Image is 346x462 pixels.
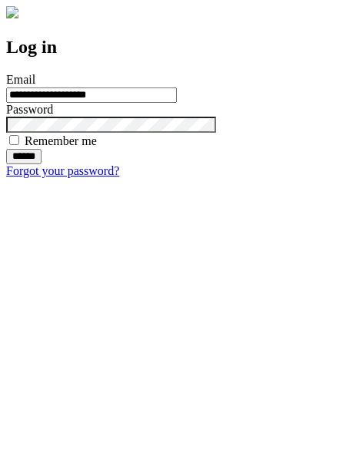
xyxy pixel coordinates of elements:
label: Email [6,73,35,86]
h2: Log in [6,37,340,58]
label: Password [6,103,53,116]
a: Forgot your password? [6,164,119,177]
img: logo-4e3dc11c47720685a147b03b5a06dd966a58ff35d612b21f08c02c0306f2b779.png [6,6,18,18]
label: Remember me [25,134,97,147]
